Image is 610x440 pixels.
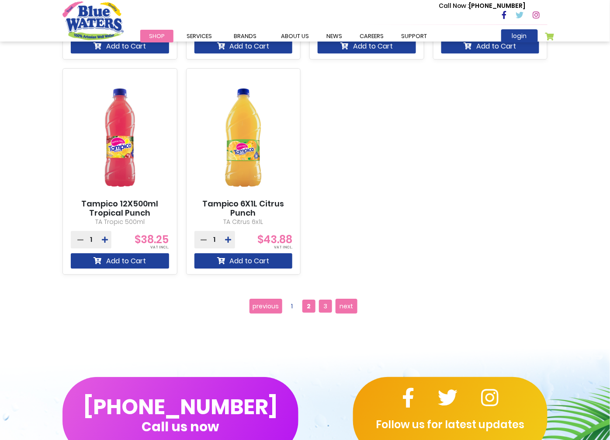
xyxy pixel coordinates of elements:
[253,300,279,313] span: previous
[286,300,299,313] a: 1
[194,199,293,218] a: Tampico 6X1L Citrus Punch
[135,232,169,247] span: $38.25
[187,32,212,40] span: Services
[340,300,353,313] span: next
[439,1,526,10] p: [PHONE_NUMBER]
[302,300,315,313] span: 2
[318,30,351,42] a: News
[392,30,436,42] a: support
[319,300,332,313] a: 3
[62,1,124,40] a: store logo
[257,232,292,247] span: $43.88
[439,1,469,10] span: Call Now :
[194,217,293,227] p: TA Citrus 6x1L
[71,38,169,53] button: Add to Cart
[71,76,169,199] img: Tampico 12X500ml Tropical Punch
[351,30,392,42] a: careers
[71,253,169,269] button: Add to Cart
[441,38,540,53] button: Add to Cart
[318,38,416,53] button: Add to Cart
[336,299,357,314] a: next
[194,38,293,53] button: Add to Cart
[71,217,169,227] p: TA Tropic 500ml
[149,32,165,40] span: Shop
[501,29,538,42] a: login
[250,299,282,314] a: previous
[272,30,318,42] a: about us
[194,76,293,199] img: Tampico 6X1L Citrus Punch
[234,32,256,40] span: Brands
[194,253,293,269] button: Add to Cart
[353,417,548,433] p: Follow us for latest updates
[142,424,219,429] span: Call us now
[71,199,169,218] a: Tampico 12X500ml Tropical Punch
